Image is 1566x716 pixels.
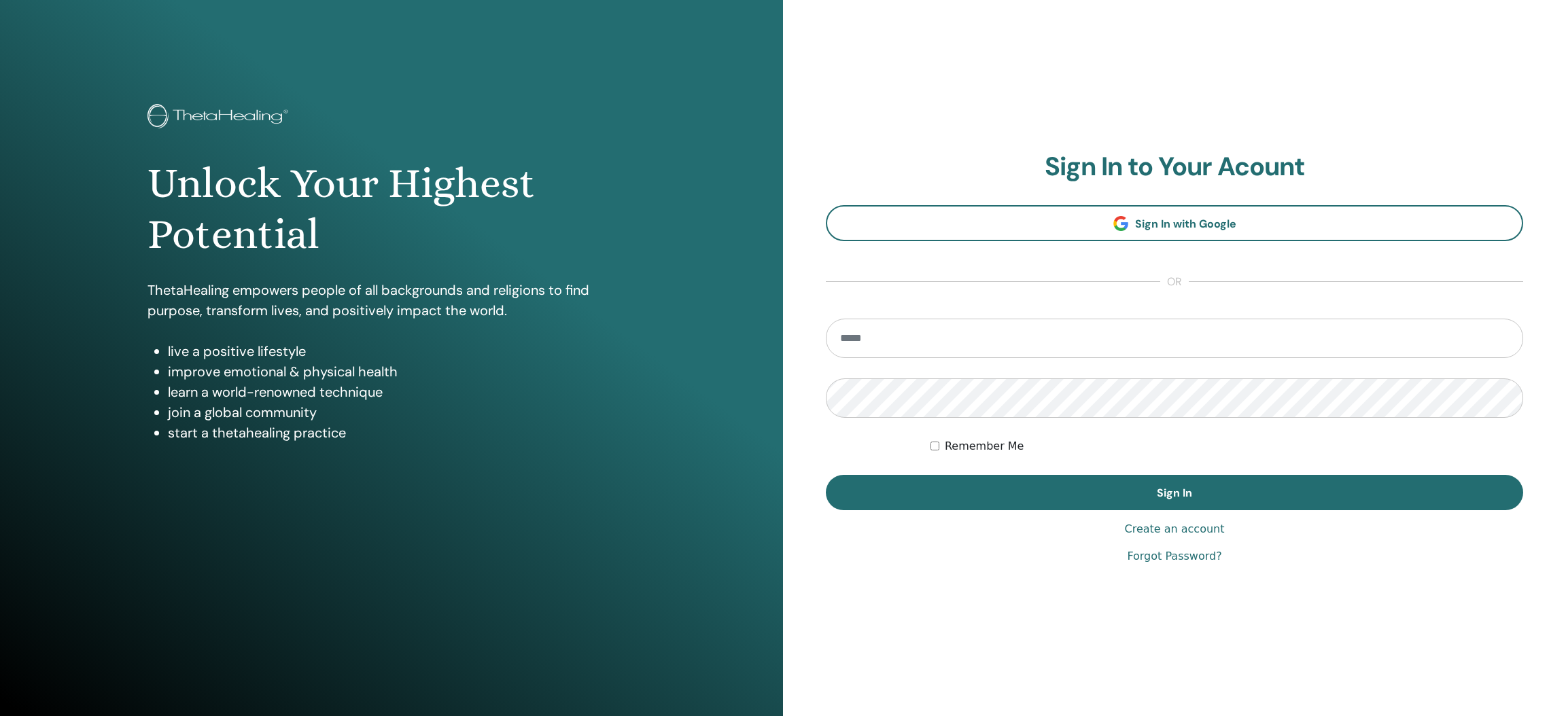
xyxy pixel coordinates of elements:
[826,205,1523,241] a: Sign In with Google
[826,151,1523,183] h2: Sign In to Your Acount
[1127,548,1221,565] a: Forgot Password?
[168,361,636,382] li: improve emotional & physical health
[1135,217,1236,231] span: Sign In with Google
[826,475,1523,510] button: Sign In
[1160,274,1189,290] span: or
[147,280,636,321] p: ThetaHealing empowers people of all backgrounds and religions to find purpose, transform lives, a...
[1157,486,1192,500] span: Sign In
[930,438,1523,454] div: Keep me authenticated indefinitely or until I manually logout
[945,438,1024,454] label: Remember Me
[168,382,636,402] li: learn a world-renowned technique
[168,341,636,361] li: live a positive lifestyle
[168,423,636,443] li: start a thetahealing practice
[1124,521,1224,537] a: Create an account
[147,158,636,259] h1: Unlock Your Highest Potential
[168,402,636,423] li: join a global community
